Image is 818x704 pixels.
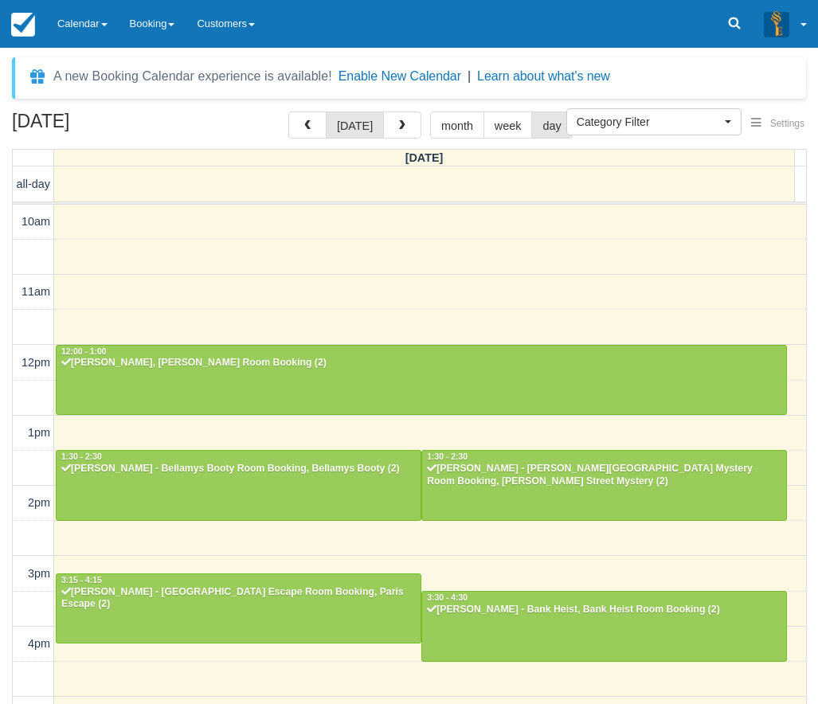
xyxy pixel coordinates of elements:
[56,450,421,520] a: 1:30 - 2:30[PERSON_NAME] - Bellamys Booty Room Booking, Bellamys Booty (2)
[468,69,471,83] span: |
[11,13,35,37] img: checkfront-main-nav-mini-logo.png
[577,114,721,130] span: Category Filter
[22,215,50,228] span: 10am
[427,452,468,461] span: 1:30 - 2:30
[326,111,384,139] button: [DATE]
[53,67,332,86] div: A new Booking Calendar experience is available!
[61,357,782,370] div: [PERSON_NAME], [PERSON_NAME] Room Booking (2)
[28,567,50,580] span: 3pm
[22,356,50,369] span: 12pm
[483,111,533,139] button: week
[742,112,814,135] button: Settings
[61,576,102,585] span: 3:15 - 4:15
[531,111,572,139] button: day
[22,285,50,298] span: 11am
[28,496,50,509] span: 2pm
[566,108,742,135] button: Category Filter
[61,463,417,475] div: [PERSON_NAME] - Bellamys Booty Room Booking, Bellamys Booty (2)
[421,450,787,520] a: 1:30 - 2:30[PERSON_NAME] - [PERSON_NAME][GEOGRAPHIC_DATA] Mystery Room Booking, [PERSON_NAME] Str...
[764,11,789,37] img: A3
[430,111,484,139] button: month
[770,118,804,129] span: Settings
[421,591,787,661] a: 3:30 - 4:30[PERSON_NAME] - Bank Heist, Bank Heist Room Booking (2)
[427,593,468,602] span: 3:30 - 4:30
[477,69,610,83] a: Learn about what's new
[17,178,50,190] span: all-day
[61,347,107,356] span: 12:00 - 1:00
[12,111,213,141] h2: [DATE]
[28,426,50,439] span: 1pm
[426,463,782,488] div: [PERSON_NAME] - [PERSON_NAME][GEOGRAPHIC_DATA] Mystery Room Booking, [PERSON_NAME] Street Mystery...
[339,68,461,84] button: Enable New Calendar
[61,586,417,612] div: [PERSON_NAME] - [GEOGRAPHIC_DATA] Escape Room Booking, Paris Escape (2)
[61,452,102,461] span: 1:30 - 2:30
[405,151,444,164] span: [DATE]
[56,345,787,415] a: 12:00 - 1:00[PERSON_NAME], [PERSON_NAME] Room Booking (2)
[28,637,50,650] span: 4pm
[426,604,782,616] div: [PERSON_NAME] - Bank Heist, Bank Heist Room Booking (2)
[56,573,421,643] a: 3:15 - 4:15[PERSON_NAME] - [GEOGRAPHIC_DATA] Escape Room Booking, Paris Escape (2)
